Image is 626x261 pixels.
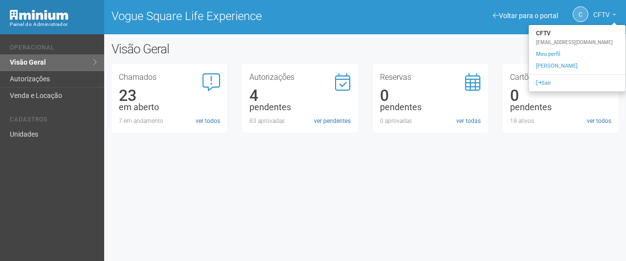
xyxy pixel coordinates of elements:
[10,116,97,126] li: Cadastros
[529,27,626,39] strong: CFTV
[112,10,358,23] h1: Vogue Square Life Experience
[493,12,558,20] a: Voltar para o portal
[249,73,351,81] h3: Autorizações
[510,117,611,125] div: 18 ativos
[510,73,611,81] h3: Cartões de acesso
[380,73,481,81] h3: Reservas
[380,91,481,100] div: 0
[119,103,220,112] div: em aberto
[529,60,626,72] a: [PERSON_NAME]
[529,39,626,46] div: [EMAIL_ADDRESS][DOMAIN_NAME]
[510,91,611,100] div: 0
[119,117,220,125] div: 7 em andamento
[119,73,220,81] h3: Chamados
[314,117,351,125] a: ver pendentes
[573,6,588,22] a: C
[380,103,481,112] div: pendentes
[10,10,68,20] img: Minium
[380,117,481,125] div: 0 aprovadas
[529,48,626,60] a: Meu perfil
[10,44,97,54] li: Operacional
[456,117,481,125] a: ver todas
[10,20,97,29] div: Painel do Administrador
[529,77,626,89] a: Sair
[510,103,611,112] div: pendentes
[112,42,314,56] h2: Visão Geral
[196,117,220,125] a: ver todos
[119,91,220,100] div: 23
[249,91,351,100] div: 4
[593,12,616,20] a: CFTV
[249,117,351,125] div: 83 aprovadas
[249,103,351,112] div: pendentes
[587,117,611,125] a: ver todos
[593,1,610,19] span: CFTV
